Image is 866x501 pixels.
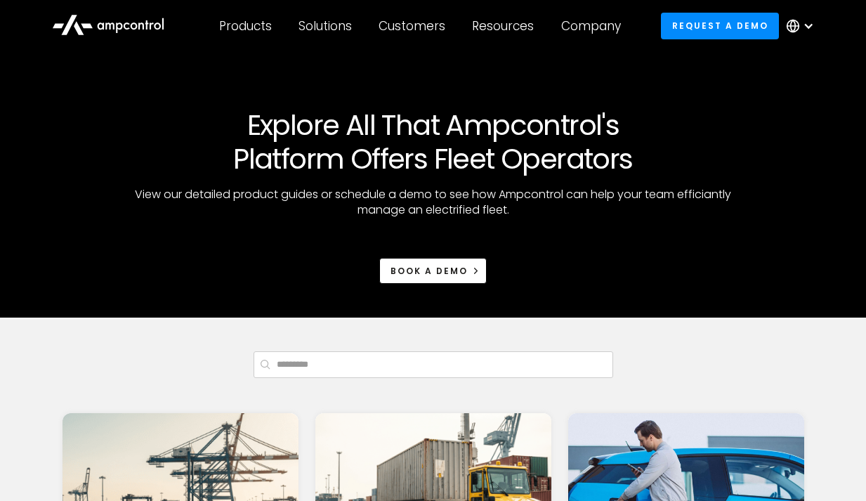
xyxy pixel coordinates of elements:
div: Solutions [298,18,352,34]
div: Customers [379,18,445,34]
div: Company [561,18,621,34]
h1: Explore All That Ampcontrol's Platform Offers Fleet Operators [186,108,681,176]
a: Request a demo [661,13,779,39]
a: Book a demo [379,258,487,284]
div: Products [219,18,272,34]
div: Resources [472,18,534,34]
span: Book a demo [391,265,468,277]
p: View our detailed product guides or schedule a demo to see how Ampcontrol can help your team effi... [124,187,742,219]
